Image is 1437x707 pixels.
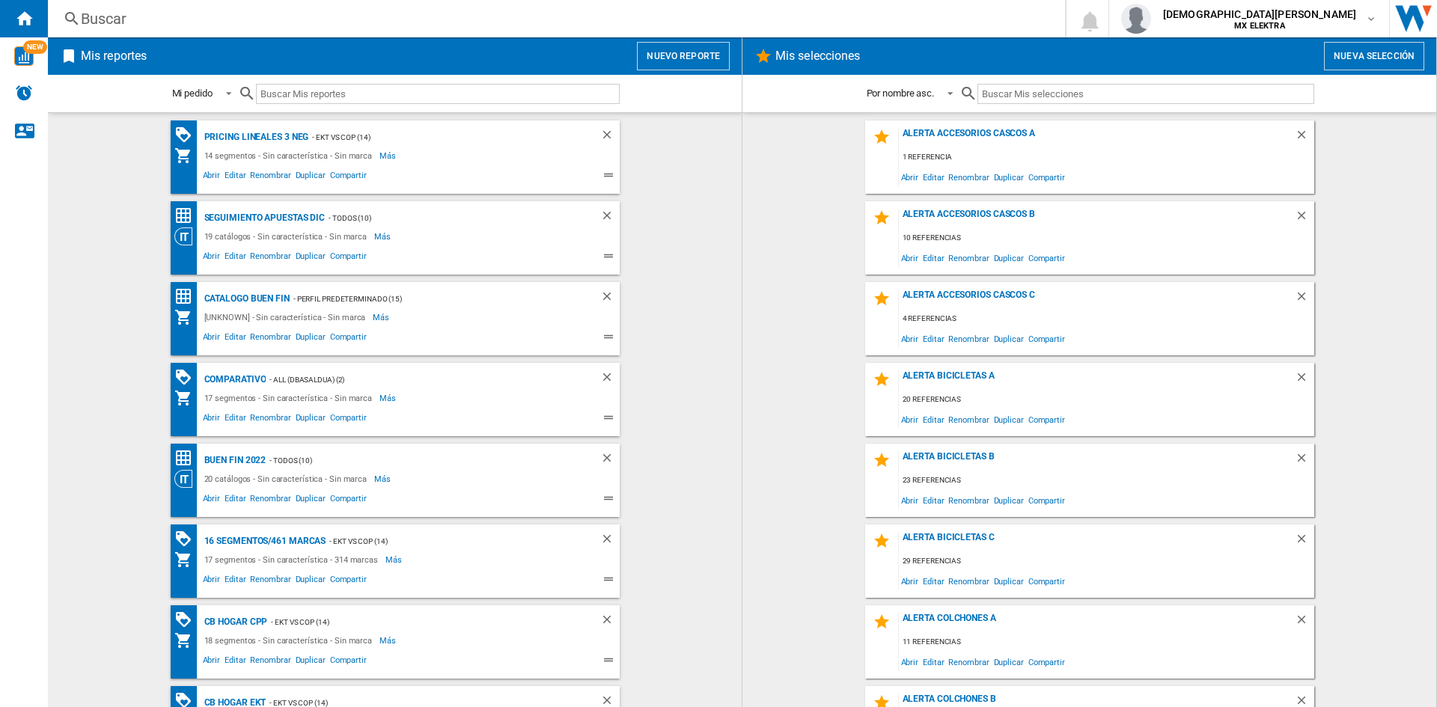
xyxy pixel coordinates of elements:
[899,370,1295,391] div: Alerta Bicicletas A
[992,248,1026,268] span: Duplicar
[81,8,1026,29] div: Buscar
[1026,409,1067,429] span: Compartir
[992,328,1026,349] span: Duplicar
[899,148,1314,167] div: 1 referencia
[992,571,1026,591] span: Duplicar
[201,147,380,165] div: 14 segmentos - Sin característica - Sin marca
[867,88,935,99] div: Por nombre asc.
[899,167,921,187] span: Abrir
[78,42,150,70] h2: Mis reportes
[174,227,201,245] div: Visión Categoría
[899,209,1295,229] div: Alerta Accesorios Cascos B
[921,248,946,268] span: Editar
[201,249,223,267] span: Abrir
[1295,290,1314,310] div: Borrar
[293,168,328,186] span: Duplicar
[172,88,213,99] div: Mi pedido
[201,492,223,509] span: Abrir
[328,572,369,590] span: Compartir
[326,532,570,551] div: - EKT vs Cop (14)
[201,227,375,245] div: 19 catálogos - Sin característica - Sin marca
[899,613,1295,633] div: Alerta Colchones A
[248,249,293,267] span: Renombrar
[379,147,398,165] span: Más
[201,631,380,649] div: 18 segmentos - Sin característica - Sin marca
[374,470,393,488] span: Más
[1295,532,1314,552] div: Borrar
[1026,652,1067,672] span: Compartir
[899,310,1314,328] div: 4 referencias
[921,490,946,510] span: Editar
[201,470,375,488] div: 20 catálogos - Sin característica - Sin marca
[222,492,248,509] span: Editar
[201,653,223,671] span: Abrir
[899,391,1314,409] div: 20 referencias
[946,409,991,429] span: Renombrar
[1295,451,1314,471] div: Borrar
[328,411,369,429] span: Compartir
[1121,4,1151,34] img: profile.jpg
[946,248,991,268] span: Renombrar
[379,389,398,407] span: Más
[201,370,266,389] div: Comparativo
[222,572,248,590] span: Editar
[222,249,248,267] span: Editar
[201,330,223,348] span: Abrir
[1295,370,1314,391] div: Borrar
[174,308,201,326] div: Mi colección
[201,532,326,551] div: 16 segmentos/461 marcas
[600,532,620,551] div: Borrar
[899,409,921,429] span: Abrir
[1163,7,1356,22] span: [DEMOGRAPHIC_DATA][PERSON_NAME]
[325,209,570,227] div: - Todos (10)
[266,451,570,470] div: - Todos (10)
[899,571,921,591] span: Abrir
[600,290,620,308] div: Borrar
[899,633,1314,652] div: 11 referencias
[899,532,1295,552] div: Alerta Bicicletas C
[222,653,248,671] span: Editar
[899,652,921,672] span: Abrir
[1026,571,1067,591] span: Compartir
[174,147,201,165] div: Mi colección
[222,411,248,429] span: Editar
[293,330,328,348] span: Duplicar
[1026,248,1067,268] span: Compartir
[308,128,570,147] div: - EKT vs Cop (14)
[946,167,991,187] span: Renombrar
[201,411,223,429] span: Abrir
[14,46,34,66] img: wise-card.svg
[921,571,946,591] span: Editar
[946,571,991,591] span: Renombrar
[174,470,201,488] div: Visión Categoría
[201,308,373,326] div: [UNKNOWN] - Sin característica - Sin marca
[1026,490,1067,510] span: Compartir
[174,551,201,569] div: Mi colección
[1295,209,1314,229] div: Borrar
[946,328,991,349] span: Renombrar
[15,84,33,102] img: alerts-logo.svg
[899,471,1314,490] div: 23 referencias
[328,249,369,267] span: Compartir
[222,330,248,348] span: Editar
[977,84,1314,104] input: Buscar Mis selecciones
[174,287,201,306] div: Matriz de precios
[899,128,1295,148] div: Alerta Accesorios Cascos A
[248,492,293,509] span: Renombrar
[201,290,290,308] div: CATALOGO BUEN FIN
[992,490,1026,510] span: Duplicar
[248,653,293,671] span: Renombrar
[23,40,47,54] span: NEW
[174,126,201,144] div: Matriz de PROMOCIONES
[174,530,201,548] div: Matriz de PROMOCIONES
[290,290,570,308] div: - Perfil predeterminado (15)
[222,168,248,186] span: Editar
[293,492,328,509] span: Duplicar
[266,370,570,389] div: - ALL (dbasaldua) (2)
[921,652,946,672] span: Editar
[174,368,201,387] div: Matriz de PROMOCIONES
[248,168,293,186] span: Renombrar
[1295,128,1314,148] div: Borrar
[637,42,730,70] button: Nuevo reporte
[600,209,620,227] div: Borrar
